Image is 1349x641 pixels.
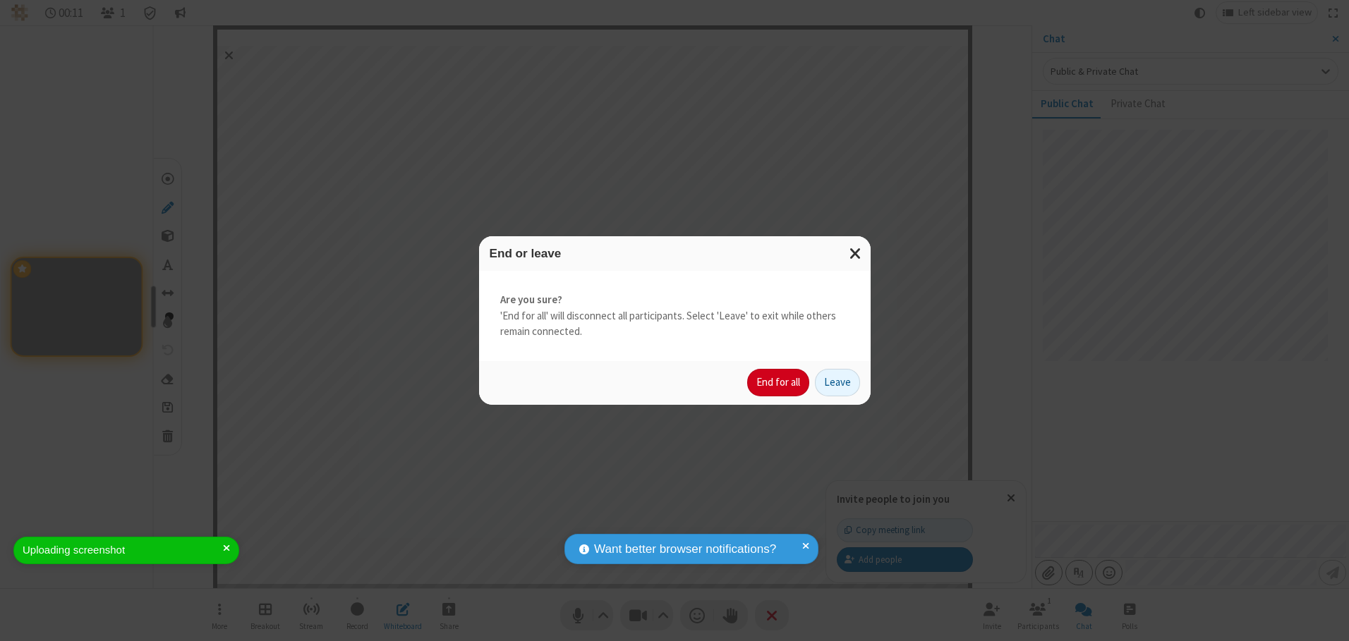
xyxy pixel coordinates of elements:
[594,540,776,558] span: Want better browser notifications?
[747,369,809,397] button: End for all
[490,247,860,260] h3: End or leave
[841,236,871,271] button: Close modal
[815,369,860,397] button: Leave
[23,542,223,558] div: Uploading screenshot
[479,271,871,361] div: 'End for all' will disconnect all participants. Select 'Leave' to exit while others remain connec...
[500,292,849,308] strong: Are you sure?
